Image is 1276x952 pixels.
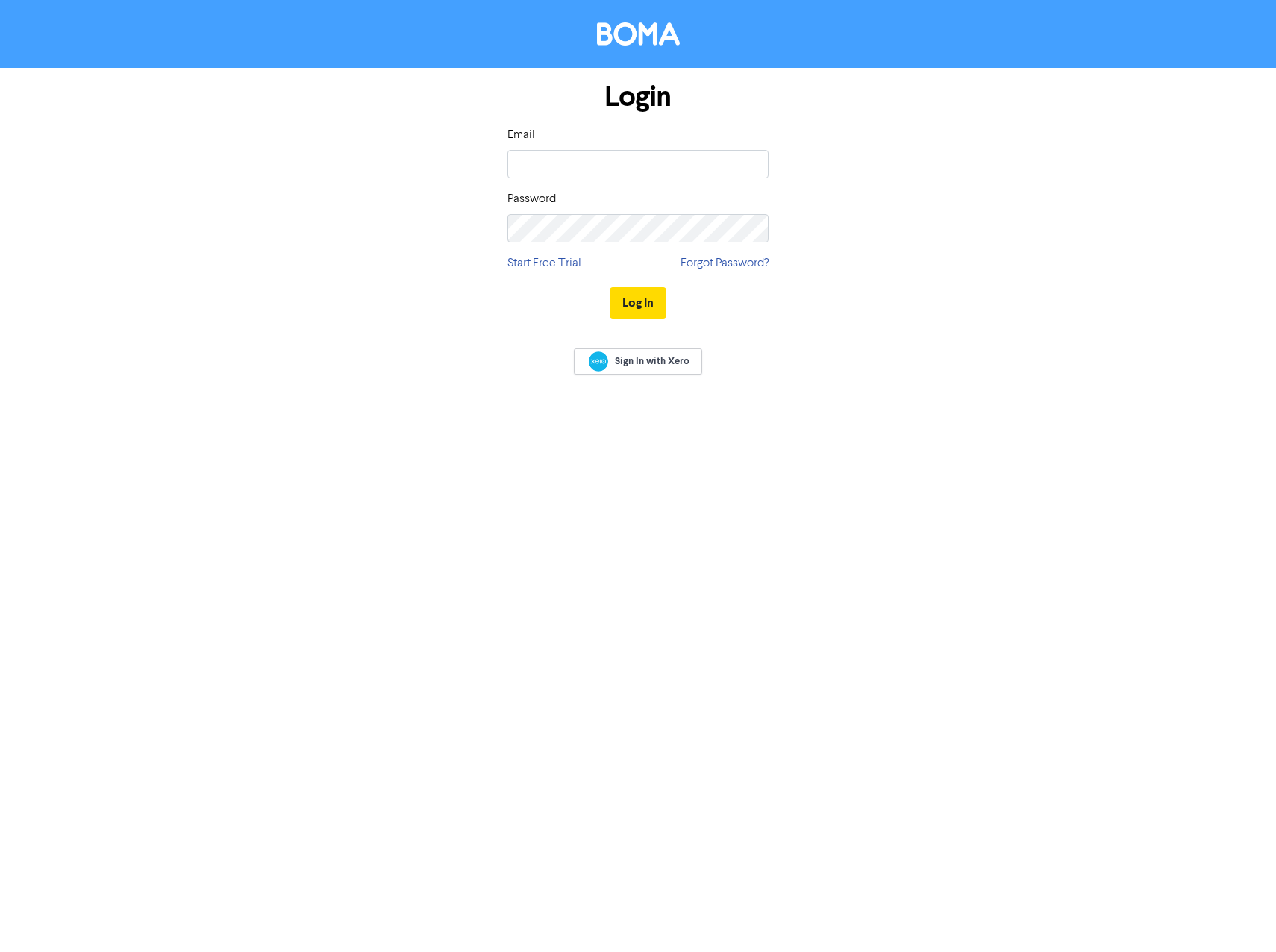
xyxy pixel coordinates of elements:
[589,351,608,372] img: Xero logo
[574,348,702,375] a: Sign In with Xero
[507,80,769,114] h1: Login
[507,190,556,208] label: Password
[507,126,535,144] label: Email
[681,254,769,272] a: Forgot Password?
[1201,880,1276,952] iframe: Chat Widget
[610,287,666,319] button: Log In
[597,22,680,46] img: BOMA Logo
[615,354,689,368] span: Sign In with Xero
[507,254,581,272] a: Start Free Trial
